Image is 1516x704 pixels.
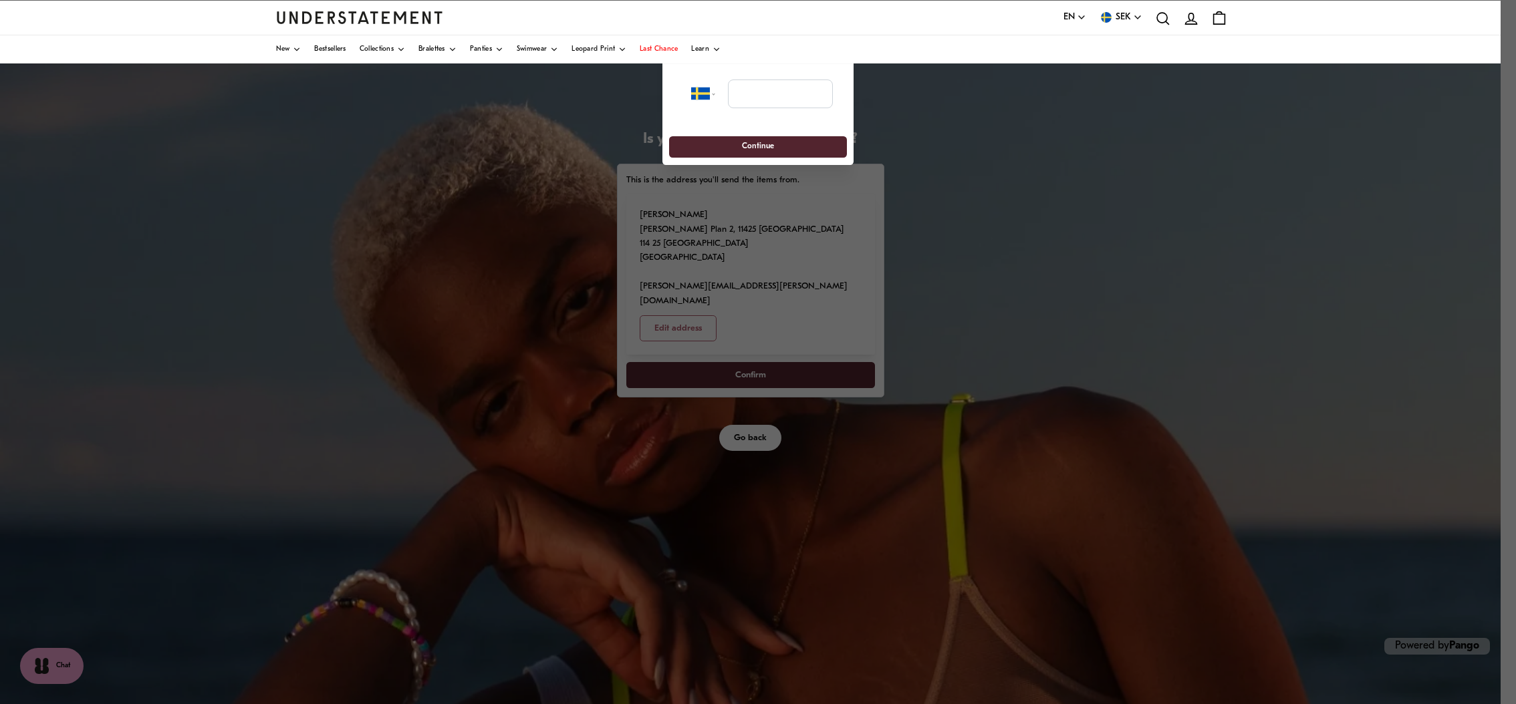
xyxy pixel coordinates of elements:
a: Bralettes [418,35,457,63]
a: New [276,35,301,63]
span: Panties [470,46,492,53]
span: New [276,46,290,53]
a: Understatement Homepage [276,11,443,23]
span: Learn [691,46,709,53]
span: Bestsellers [314,46,346,53]
button: Continue [669,136,846,158]
button: EN [1063,10,1086,25]
span: Leopard Print [572,46,615,53]
span: Bralettes [418,46,445,53]
span: Last Chance [640,46,678,53]
a: Collections [360,35,405,63]
span: EN [1063,10,1075,25]
a: Learn [691,35,721,63]
span: Swimwear [517,46,547,53]
button: SEK [1100,10,1142,25]
a: Swimwear [517,35,558,63]
a: Leopard Print [572,35,626,63]
a: Panties [470,35,503,63]
span: Collections [360,46,394,53]
span: SEK [1116,10,1131,25]
span: Continue [742,137,774,158]
a: Last Chance [640,35,678,63]
a: Bestsellers [314,35,346,63]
